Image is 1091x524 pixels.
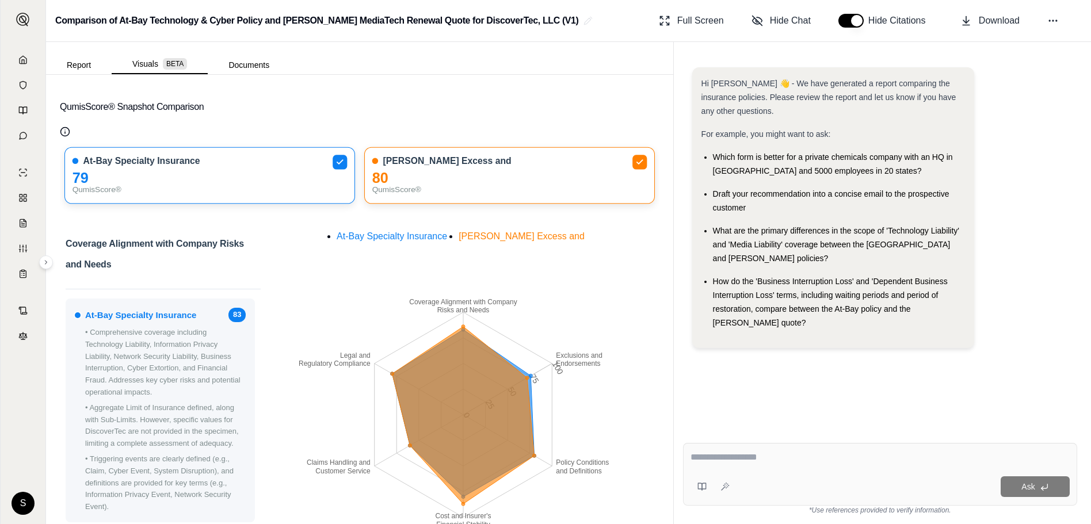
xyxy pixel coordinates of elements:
[410,298,517,306] tspan: Coverage Alignment with Company
[459,231,585,241] span: [PERSON_NAME] Excess and
[39,255,53,269] button: Expand sidebar
[73,184,348,196] div: QumisScore®
[316,467,371,475] tspan: Customer Service
[556,467,602,475] tspan: and Definitions
[556,360,601,368] tspan: Endorsements
[73,172,348,184] div: 79
[307,458,371,466] tspan: Claims Handling and
[701,79,956,116] span: Hi [PERSON_NAME] 👋 - We have generated a report comparing the insurance policies. Please review t...
[85,327,246,399] p: • Comprehensive coverage including Technology Liability, Information Privacy Liability, Network S...
[677,14,724,28] span: Full Screen
[7,324,39,347] a: Legal Search Engine
[7,237,39,260] a: Custom Report
[85,308,196,322] span: At-Bay Specialty Insurance
[551,360,566,376] tspan: 100
[1001,476,1070,497] button: Ask
[372,172,647,184] div: 80
[7,48,39,71] a: Home
[713,189,949,212] span: Draft your recommendation into a concise email to the prospective customer
[7,99,39,122] a: Prompt Library
[7,262,39,285] a: Coverage Table
[7,212,39,235] a: Claim Coverage
[7,74,39,97] a: Documents Vault
[556,458,609,466] tspan: Policy Conditions
[713,152,953,175] span: Which form is better for a private chemicals company with an HQ in [GEOGRAPHIC_DATA] and 5000 emp...
[16,13,30,26] img: Expand sidebar
[372,184,647,196] div: QumisScore®
[529,373,541,385] tspan: 75
[654,9,728,32] button: Full Screen
[747,9,815,32] button: Hide Chat
[556,351,603,359] tspan: Exclusions and
[979,14,1020,28] span: Download
[436,512,491,520] tspan: Cost and Insurer's
[713,277,948,327] span: How do the 'Business Interruption Loss' and 'Dependent Business Interruption Loss' terms, includi...
[66,234,261,282] h2: Coverage Alignment with Company Risks and Needs
[868,14,933,28] span: Hide Citations
[7,299,39,322] a: Contract Analysis
[112,55,208,74] button: Visuals
[299,360,371,368] tspan: Regulatory Compliance
[85,402,246,450] p: • Aggregate Limit of Insurance defined, along with Sub-Limits. However, specific values for Disco...
[7,186,39,209] a: Policy Comparisons
[12,492,35,515] div: S
[7,161,39,184] a: Single Policy
[1021,482,1035,491] span: Ask
[770,14,811,28] span: Hide Chat
[7,124,39,147] a: Chat
[60,89,659,125] button: QumisScore® Snapshot Comparison
[85,453,246,513] p: • Triggering events are clearly defined (e.g., Claim, Cyber Event, System Disruption), and defini...
[12,8,35,31] button: Expand sidebar
[383,155,511,167] span: [PERSON_NAME] Excess and
[340,351,371,359] tspan: Legal and
[83,155,200,167] span: At-Bay Specialty Insurance
[437,306,490,314] tspan: Risks and Needs
[55,10,579,31] h2: Comparison of At-Bay Technology & Cyber Policy and [PERSON_NAME] MediaTech Renewal Quote for Disc...
[337,231,447,241] span: At-Bay Specialty Insurance
[46,56,112,74] button: Report
[683,506,1077,515] div: *Use references provided to verify information.
[60,127,70,137] button: Qumis Score Info
[956,9,1024,32] button: Download
[208,56,290,74] button: Documents
[163,58,187,70] span: BETA
[701,129,831,139] span: For example, you might want to ask:
[713,226,959,263] span: What are the primary differences in the scope of 'Technology Liability' and 'Media Liability' cov...
[228,308,246,322] span: 83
